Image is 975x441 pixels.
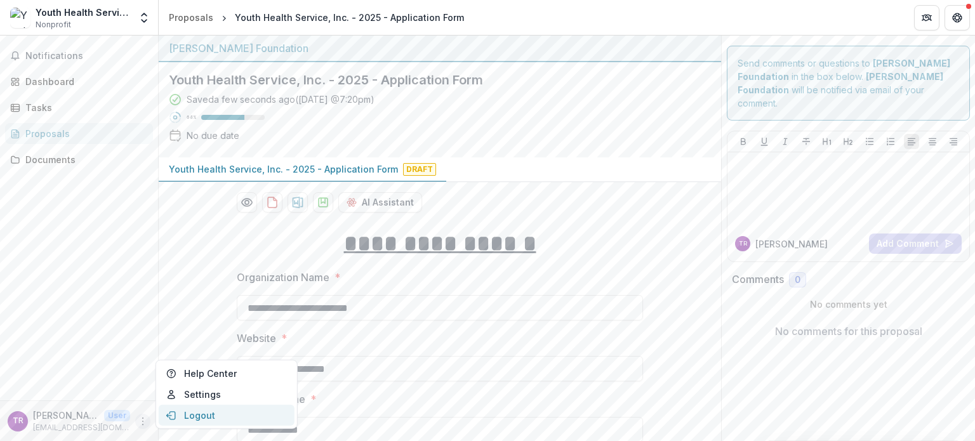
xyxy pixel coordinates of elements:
nav: breadcrumb [164,8,469,27]
a: Proposals [5,123,153,144]
button: download-proposal [262,192,282,213]
p: [EMAIL_ADDRESS][DOMAIN_NAME] [33,422,130,433]
p: [PERSON_NAME] [755,237,828,251]
p: [PERSON_NAME] [33,409,99,422]
button: Partners [914,5,939,30]
p: 68 % [187,113,196,122]
button: Align Right [946,134,961,149]
span: Notifications [25,51,148,62]
div: Proposals [25,127,143,140]
button: download-proposal [313,192,333,213]
p: Website [237,331,276,346]
button: Align Left [904,134,919,149]
p: Organization Name [237,270,329,285]
h2: Comments [732,273,784,286]
button: Heading 2 [840,134,856,149]
button: Align Center [925,134,940,149]
div: Youth Health Service, Inc. - 2025 - Application Form [235,11,464,24]
img: Youth Health Service, Inc. [10,8,30,28]
p: Youth Health Service, Inc. - 2025 - Application Form [169,162,398,176]
button: Ordered List [883,134,898,149]
h2: Youth Health Service, Inc. - 2025 - Application Form [169,72,691,88]
span: 0 [795,275,800,286]
button: Underline [757,134,772,149]
div: Documents [25,153,143,166]
div: Tasks [25,101,143,114]
div: Youth Health Service, Inc. [36,6,130,19]
a: Documents [5,149,153,170]
a: Dashboard [5,71,153,92]
button: Heading 1 [819,134,835,149]
div: No due date [187,129,239,142]
div: [PERSON_NAME] Foundation [169,41,711,56]
a: Proposals [164,8,218,27]
div: Tammie Rizzio [13,417,23,425]
button: Notifications [5,46,153,66]
div: Proposals [169,11,213,24]
button: Preview 3f81982a-7e2c-4653-bdda-35cab8de6cc5-0.pdf [237,192,257,213]
p: User [104,410,130,421]
button: More [135,414,150,429]
span: Draft [403,163,436,176]
p: No comments for this proposal [775,324,922,339]
button: Bold [736,134,751,149]
div: Tammie Rizzio [739,240,747,247]
button: Strike [799,134,814,149]
button: Bullet List [862,134,877,149]
button: AI Assistant [338,192,422,213]
div: Dashboard [25,75,143,88]
a: Tasks [5,97,153,118]
span: Nonprofit [36,19,71,30]
p: No comments yet [732,298,965,311]
button: download-proposal [288,192,308,213]
button: Add Comment [869,234,962,254]
div: Send comments or questions to in the box below. will be notified via email of your comment. [727,46,970,121]
button: Open entity switcher [135,5,153,30]
button: Get Help [945,5,970,30]
button: Italicize [778,134,793,149]
div: Saved a few seconds ago ( [DATE] @ 7:20pm ) [187,93,375,106]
